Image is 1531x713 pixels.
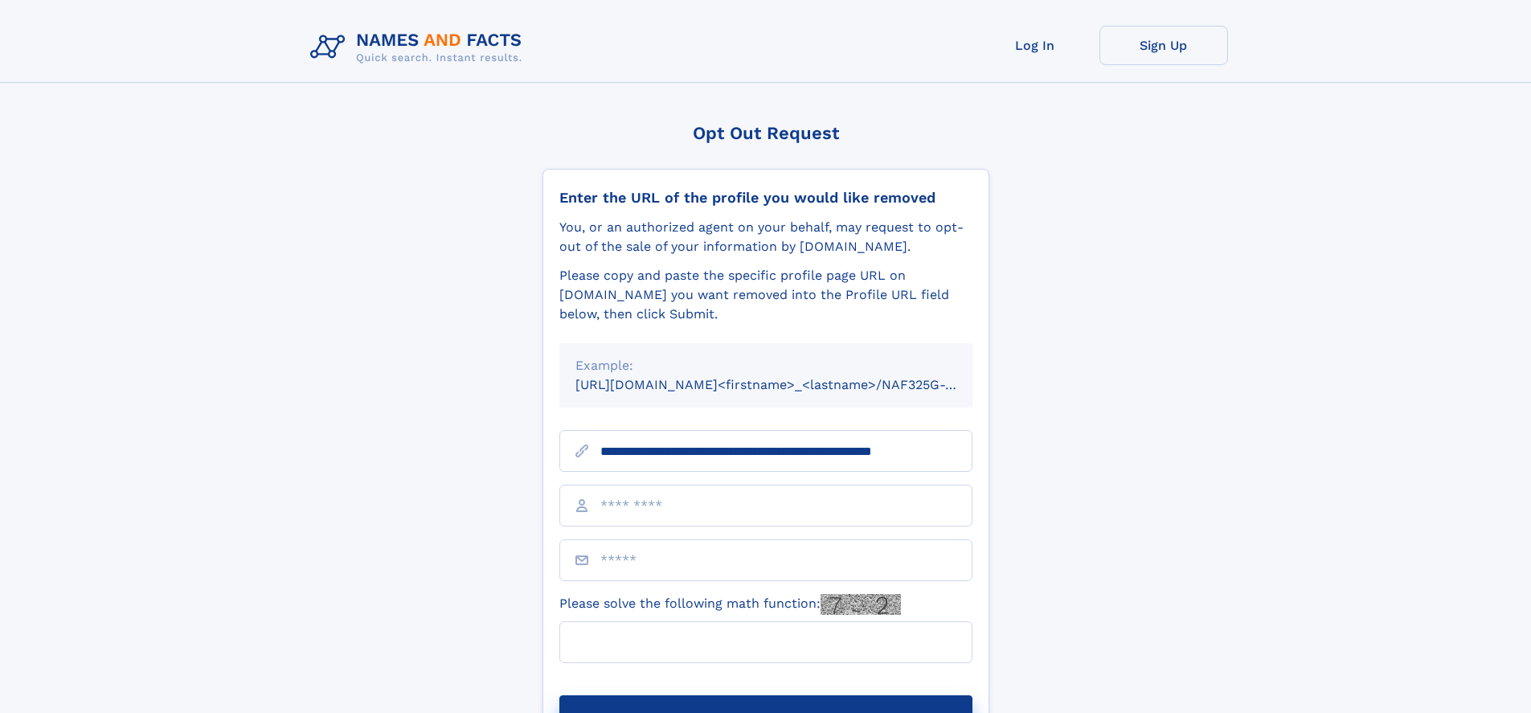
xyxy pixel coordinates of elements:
div: Opt Out Request [542,123,989,143]
a: Sign Up [1099,26,1228,65]
a: Log In [971,26,1099,65]
label: Please solve the following math function: [559,594,901,615]
img: Logo Names and Facts [304,26,535,69]
div: You, or an authorized agent on your behalf, may request to opt-out of the sale of your informatio... [559,218,972,256]
small: [URL][DOMAIN_NAME]<firstname>_<lastname>/NAF325G-xxxxxxxx [575,377,1003,392]
div: Example: [575,356,956,375]
div: Enter the URL of the profile you would like removed [559,189,972,207]
div: Please copy and paste the specific profile page URL on [DOMAIN_NAME] you want removed into the Pr... [559,266,972,324]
